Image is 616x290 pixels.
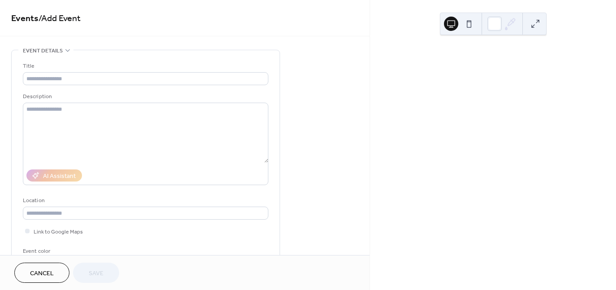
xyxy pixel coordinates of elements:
span: Cancel [30,269,54,278]
span: Event details [23,46,63,56]
button: Cancel [14,263,69,283]
span: / Add Event [39,10,81,27]
span: Link to Google Maps [34,227,83,237]
div: Description [23,92,267,101]
div: Title [23,61,267,71]
a: Events [11,10,39,27]
div: Location [23,196,267,205]
div: Event color [23,247,90,256]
